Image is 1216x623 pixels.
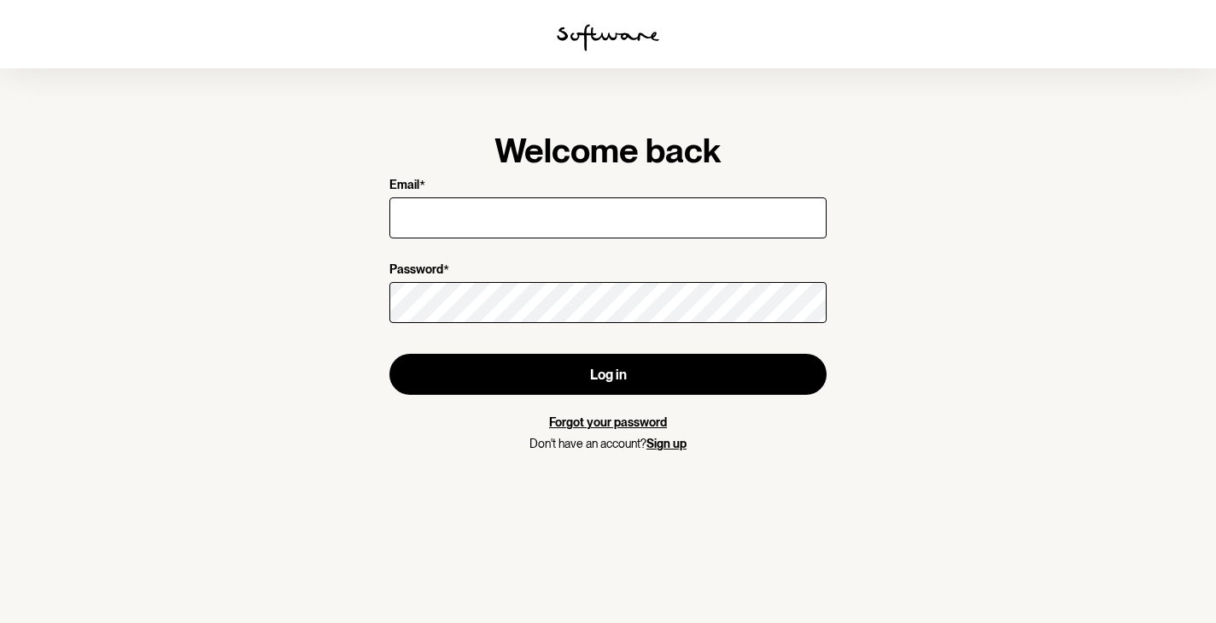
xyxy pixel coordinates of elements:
[549,415,667,429] a: Forgot your password
[389,262,443,279] p: Password
[389,178,419,194] p: Email
[389,130,827,171] h1: Welcome back
[389,437,827,451] p: Don't have an account?
[557,24,659,51] img: software logo
[389,354,827,395] button: Log in
[646,437,687,450] a: Sign up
